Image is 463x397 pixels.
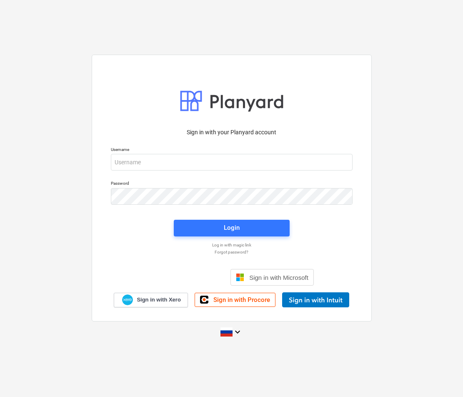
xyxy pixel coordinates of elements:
[114,293,188,307] a: Sign in with Xero
[137,296,180,304] span: Sign in with Xero
[224,222,240,233] div: Login
[149,268,224,286] div: Увійти через Google (відкриється в новій вкладці)
[145,268,228,286] iframe: Кнопка "Увійти через Google"
[213,296,270,304] span: Sign in with Procore
[249,274,308,281] span: Sign in with Microsoft
[236,273,244,281] img: Microsoft logo
[111,154,353,171] input: Username
[111,128,353,137] p: Sign in with your Planyard account
[233,327,243,337] i: keyboard_arrow_down
[107,249,357,255] a: Forgot password?
[174,220,290,236] button: Login
[111,147,353,154] p: Username
[107,242,357,248] a: Log in with magic link
[195,293,275,307] a: Sign in with Procore
[111,181,353,188] p: Password
[122,294,133,306] img: Xero logo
